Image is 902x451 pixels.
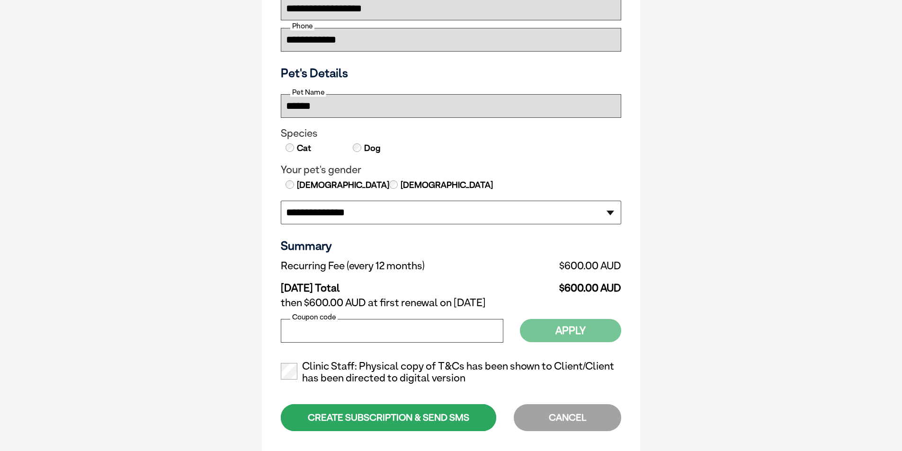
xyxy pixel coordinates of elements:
td: $600.00 AUD [517,274,621,294]
legend: Your pet's gender [281,164,621,176]
legend: Species [281,127,621,140]
label: Coupon code [290,313,338,321]
input: Clinic Staff: Physical copy of T&Cs has been shown to Client/Client has been directed to digital ... [281,363,297,380]
label: Phone [290,22,314,30]
h3: Pet's Details [277,66,625,80]
div: CANCEL [514,404,621,431]
td: then $600.00 AUD at first renewal on [DATE] [281,294,621,311]
td: $600.00 AUD [517,257,621,274]
h3: Summary [281,239,621,253]
td: Recurring Fee (every 12 months) [281,257,517,274]
div: CREATE SUBSCRIPTION & SEND SMS [281,404,496,431]
td: [DATE] Total [281,274,517,294]
button: Apply [520,319,621,342]
label: Clinic Staff: Physical copy of T&Cs has been shown to Client/Client has been directed to digital ... [281,360,621,385]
